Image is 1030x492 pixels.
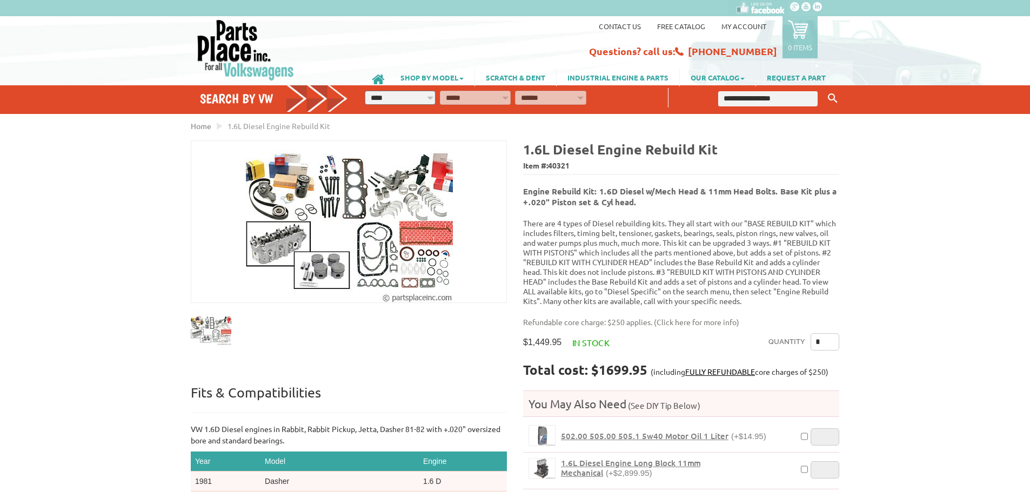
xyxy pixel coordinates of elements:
[529,425,556,446] a: 502.00 505.00 505.1 5w40 Motor Oil 1 Liter
[475,68,556,86] a: SCRATCH & DENT
[599,22,641,31] a: Contact us
[191,121,211,131] a: Home
[626,400,700,410] span: (See DIY Tip Below)
[529,458,556,479] a: 1.6L Diesel Engine Long Block 11mm Mechanical
[731,432,766,441] span: (+$14.95)
[245,141,453,302] img: 1.6L Diesel Engine Rebuild Kit
[548,160,570,170] span: 40321
[523,337,561,347] span: $1,449.95
[523,361,647,378] strong: Total cost: $1699.95
[825,90,841,107] button: Keyword Search
[200,91,348,106] h4: Search by VW
[523,316,831,328] p: Refundable core charge: $250 applies. ( )
[657,22,705,31] a: Free Catalog
[523,396,839,411] h4: You May Also Need
[260,471,419,491] td: Dasher
[557,68,679,86] a: INDUSTRIAL ENGINE & PARTS
[191,423,507,446] p: VW 1.6D Diesel engines in Rabbit, Rabbit Pickup, Jetta, Dasher 81-82 with +.020" oversized bore a...
[196,19,295,81] img: Parts Place Inc!
[191,471,260,491] td: 1981
[419,451,507,471] th: Engine
[419,471,507,491] td: 1.6 D
[561,458,793,478] a: 1.6L Diesel Engine Long Block 11mm Mechanical(+$2,899.95)
[523,158,839,174] span: Item #:
[390,68,474,86] a: SHOP BY MODEL
[561,457,700,478] span: 1.6L Diesel Engine Long Block 11mm Mechanical
[788,43,812,52] p: 0 items
[651,367,828,376] span: (including core charges of $250)
[191,451,260,471] th: Year
[529,459,555,478] img: 1.6L Diesel Engine Long Block 11mm Mechanical
[228,121,330,131] span: 1.6L Diesel Engine Rebuild Kit
[191,384,507,413] p: Fits & Compatibilities
[529,426,555,446] img: 502.00 505.00 505.1 5w40 Motor Oil 1 Liter
[657,317,737,327] a: Click here for more info
[260,451,419,471] th: Model
[768,333,805,351] label: Quantity
[606,468,652,477] span: (+$2,899.95)
[756,68,837,86] a: REQUEST A PART
[561,431,766,441] a: 502.00 505.00 505.1 5w40 Motor Oil 1 Liter(+$14.95)
[721,22,766,31] a: My Account
[782,16,818,58] a: 0 items
[191,309,231,349] img: 1.6L Diesel Engine Rebuild Kit
[523,186,837,207] b: Engine Rebuild Kit: 1.6D Diesel w/Mech Head & 11mm Head Bolts. Base Kit plus a +.020" Piston set ...
[523,218,839,306] p: There are 4 types of Diesel rebuilding kits. They all start with our "BASE REBUILD KIT" which inc...
[523,140,718,158] b: 1.6L Diesel Engine Rebuild Kit
[685,367,755,376] a: FULLY REFUNDABLE
[572,337,610,348] span: In stock
[680,68,755,86] a: OUR CATALOG
[561,430,728,441] span: 502.00 505.00 505.1 5w40 Motor Oil 1 Liter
